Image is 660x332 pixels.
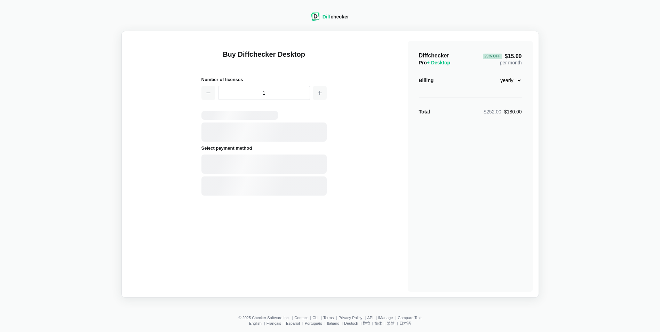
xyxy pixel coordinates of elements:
[419,109,430,114] strong: Total
[238,316,294,320] li: © 2025 Checker Software Inc.
[387,321,395,325] a: 繁體
[344,321,358,325] a: Deutsch
[323,13,349,20] div: checker
[286,321,300,325] a: Español
[339,316,362,320] a: Privacy Policy
[427,60,450,65] span: + Desktop
[419,60,451,65] span: Pro
[249,321,262,325] a: English
[323,14,331,19] span: Diff
[201,144,327,152] h2: Select payment method
[483,52,522,66] div: per month
[374,321,382,325] a: 简体
[378,316,393,320] a: iManage
[483,54,502,59] div: 29 % Off
[484,108,522,115] div: $180.00
[311,16,349,22] a: Diffchecker logoDiffchecker
[484,109,501,114] span: $252.00
[267,321,281,325] a: Français
[201,49,327,68] h1: Buy Diffchecker Desktop
[327,321,339,325] a: Italiano
[311,13,320,21] img: Diffchecker logo
[483,54,522,59] span: $15.00
[398,316,421,320] a: Compare Text
[419,77,434,84] div: Billing
[312,316,318,320] a: CLI
[323,316,334,320] a: Terms
[294,316,308,320] a: Contact
[367,316,373,320] a: API
[399,321,411,325] a: 日本語
[201,76,327,83] h2: Number of licenses
[363,321,369,325] a: हिन्दी
[218,86,310,100] input: 1
[419,53,449,58] span: Diffchecker
[305,321,322,325] a: Português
